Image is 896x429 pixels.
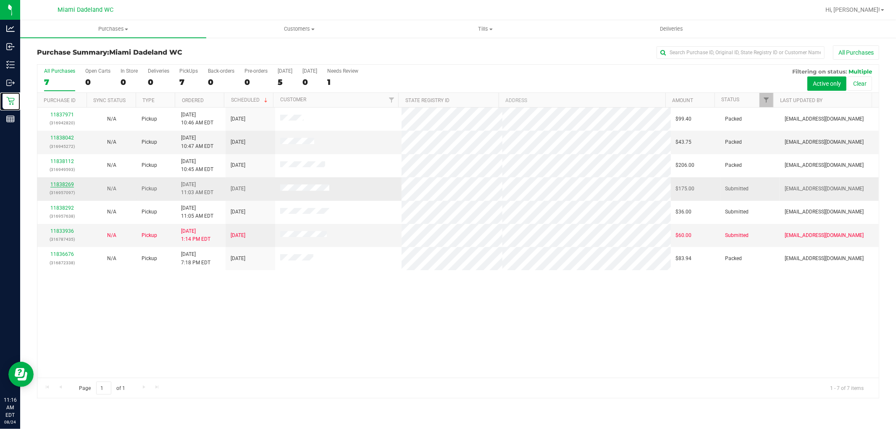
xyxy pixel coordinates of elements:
[50,158,74,164] a: 11838112
[107,186,116,192] span: Not Applicable
[244,77,268,87] div: 0
[231,97,269,103] a: Scheduled
[181,134,213,150] span: [DATE] 10:47 AM EDT
[6,24,15,33] inline-svg: Analytics
[6,42,15,51] inline-svg: Inbound
[785,232,864,240] span: [EMAIL_ADDRESS][DOMAIN_NAME]
[578,20,765,38] a: Deliveries
[825,6,880,13] span: Hi, [PERSON_NAME]!
[244,68,268,74] div: Pre-orders
[302,68,317,74] div: [DATE]
[181,111,213,127] span: [DATE] 10:46 AM EDT
[676,161,695,169] span: $206.00
[676,232,692,240] span: $60.00
[109,48,182,56] span: Miami Dadeland WC
[179,68,198,74] div: PickUps
[231,161,245,169] span: [DATE]
[231,138,245,146] span: [DATE]
[676,255,692,263] span: $83.94
[405,97,449,103] a: State Registry ID
[181,204,213,220] span: [DATE] 11:05 AM EDT
[676,208,692,216] span: $36.00
[107,232,116,238] span: Not Applicable
[231,208,245,216] span: [DATE]
[148,77,169,87] div: 0
[96,382,111,395] input: 1
[72,382,132,395] span: Page of 1
[231,115,245,123] span: [DATE]
[792,68,847,75] span: Filtering on status:
[6,79,15,87] inline-svg: Outbound
[20,25,206,33] span: Purchases
[208,68,234,74] div: Back-orders
[50,112,74,118] a: 11837971
[278,68,292,74] div: [DATE]
[107,208,116,216] button: N/A
[725,115,742,123] span: Packed
[785,161,864,169] span: [EMAIL_ADDRESS][DOMAIN_NAME]
[780,97,823,103] a: Last Updated By
[44,77,75,87] div: 7
[142,185,157,193] span: Pickup
[676,115,692,123] span: $99.40
[148,68,169,74] div: Deliveries
[327,77,358,87] div: 1
[142,138,157,146] span: Pickup
[107,162,116,168] span: Not Applicable
[848,76,872,91] button: Clear
[807,76,846,91] button: Active only
[179,77,198,87] div: 7
[759,93,773,107] a: Filter
[725,255,742,263] span: Packed
[142,255,157,263] span: Pickup
[833,45,879,60] button: All Purchases
[6,115,15,123] inline-svg: Reports
[302,77,317,87] div: 0
[725,185,749,193] span: Submitted
[392,20,578,38] a: Tills
[107,116,116,122] span: Not Applicable
[785,138,864,146] span: [EMAIL_ADDRESS][DOMAIN_NAME]
[231,255,245,263] span: [DATE]
[785,115,864,123] span: [EMAIL_ADDRESS][DOMAIN_NAME]
[42,166,82,174] p: (316949593)
[142,97,155,103] a: Type
[93,97,126,103] a: Sync Status
[206,20,392,38] a: Customers
[327,68,358,74] div: Needs Review
[142,232,157,240] span: Pickup
[207,25,392,33] span: Customers
[823,382,870,394] span: 1 - 7 of 7 items
[142,115,157,123] span: Pickup
[4,396,16,419] p: 11:16 AM EDT
[182,97,204,103] a: Ordered
[6,97,15,105] inline-svg: Retail
[37,49,318,56] h3: Purchase Summary:
[649,25,694,33] span: Deliveries
[8,362,34,387] iframe: Resource center
[181,227,210,243] span: [DATE] 1:14 PM EDT
[50,205,74,211] a: 11838292
[50,135,74,141] a: 11838042
[107,138,116,146] button: N/A
[107,185,116,193] button: N/A
[58,6,114,13] span: Miami Dadeland WC
[231,232,245,240] span: [DATE]
[121,77,138,87] div: 0
[725,138,742,146] span: Packed
[42,212,82,220] p: (316957638)
[42,119,82,127] p: (316942820)
[85,68,110,74] div: Open Carts
[107,209,116,215] span: Not Applicable
[44,97,76,103] a: Purchase ID
[785,255,864,263] span: [EMAIL_ADDRESS][DOMAIN_NAME]
[384,93,398,107] a: Filter
[676,138,692,146] span: $43.75
[50,182,74,187] a: 11838269
[107,115,116,123] button: N/A
[142,208,157,216] span: Pickup
[393,25,578,33] span: Tills
[676,185,695,193] span: $175.00
[44,68,75,74] div: All Purchases
[785,185,864,193] span: [EMAIL_ADDRESS][DOMAIN_NAME]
